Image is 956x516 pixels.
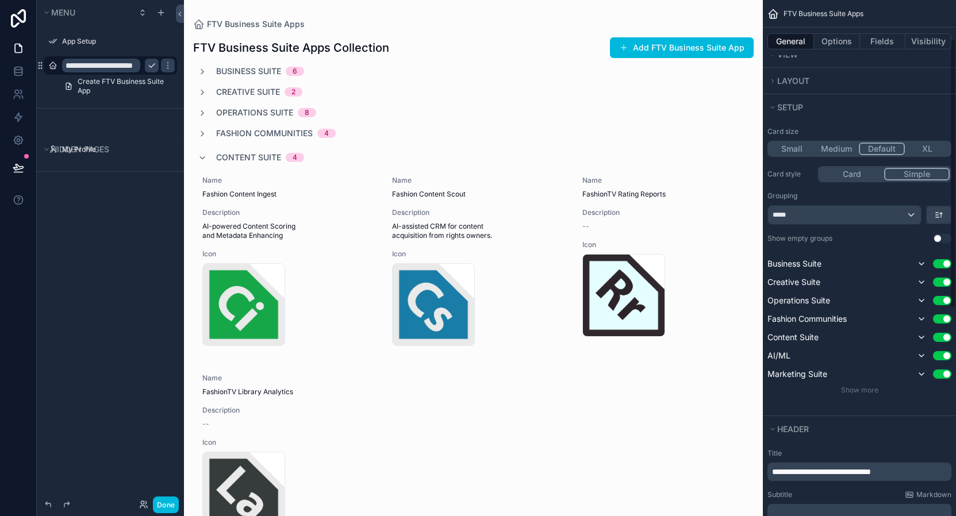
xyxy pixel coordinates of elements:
span: Markdown [916,490,951,499]
span: AI-powered Content Scoring and Metadata Enhancing [202,222,364,240]
span: Fashion Content Scout [392,190,554,199]
label: Grouping [767,191,797,201]
span: Description [582,208,744,217]
span: Icon [202,438,364,447]
span: FTV Business Suite Apps [784,9,863,18]
span: Icon [582,240,744,249]
span: AI-assisted CRM for content acquisition from rights owners. [392,222,554,240]
span: Layout [777,76,809,86]
span: AI/ML [767,350,790,361]
button: Layout [767,73,945,89]
span: Operations Suite [216,107,293,118]
span: Show more [841,386,878,394]
span: Description [202,208,364,217]
span: Header [777,424,809,434]
a: NameFashion Content IngestDescriptionAI-powered Content Scoring and Metadata EnhancingIcon [193,167,374,355]
button: Default [859,143,905,155]
span: Create FTV Business Suite App [78,77,170,95]
button: Simple [884,168,950,180]
span: Description [392,208,554,217]
span: Icon [202,249,364,259]
button: Add FTV Business Suite App [610,37,754,58]
h1: FTV Business Suite Apps Collection [193,40,389,56]
span: Name [202,176,364,185]
button: Done [153,496,179,513]
button: General [767,33,814,49]
span: Marketing Suite [767,368,827,380]
button: Medium [814,143,859,155]
span: Business Suite [216,66,281,77]
span: Description [202,406,364,415]
div: 4 [293,153,297,162]
span: Name [392,176,554,185]
span: Creative Suite [767,276,820,288]
span: -- [202,419,209,429]
button: XL [905,143,950,155]
span: Content Suite [767,332,819,343]
label: App Setup [62,37,170,46]
button: Fields [860,33,906,49]
div: 6 [293,67,297,76]
button: Small [769,143,814,155]
button: Menu [41,5,131,21]
a: Markdown [905,490,951,499]
button: Visibility [905,33,951,49]
div: 2 [291,87,295,97]
span: FashionTV Library Analytics [202,387,364,396]
button: Options [814,33,860,49]
span: Content Suite [216,152,281,163]
a: NameFashion Content ScoutDescriptionAI-assisted CRM for content acquisition from rights owners.Icon [383,167,563,355]
span: Fashion Communities [767,313,847,325]
label: My Profile [62,145,170,154]
span: Name [582,176,744,185]
a: FTV Business Suite Apps [193,18,305,30]
div: scrollable content [767,463,951,481]
button: Setup [767,99,945,115]
label: Card style [767,170,813,179]
button: Header [767,421,945,437]
button: Hidden pages [41,141,172,157]
span: Business Suite [767,258,821,269]
span: FTV Business Suite Apps [207,18,305,30]
label: Show empty groups [767,234,832,243]
a: NameFashionTV Rating ReportsDescription--Icon [573,167,754,355]
span: Fashion Content Ingest [202,190,364,199]
span: Creative Suite [216,86,280,98]
span: Name [202,373,364,383]
span: Setup [777,102,803,112]
div: 8 [305,108,309,117]
span: Icon [392,249,554,259]
div: 4 [324,129,329,138]
span: Menu [51,7,75,17]
span: -- [582,222,589,231]
label: Title [767,449,951,458]
span: Operations Suite [767,295,830,306]
span: FashionTV Rating Reports [582,190,744,199]
a: Create FTV Business Suite App [57,77,177,95]
button: Card [820,168,884,180]
label: Subtitle [767,490,792,499]
label: Card size [767,127,798,136]
span: Fashion Communities [216,128,313,139]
